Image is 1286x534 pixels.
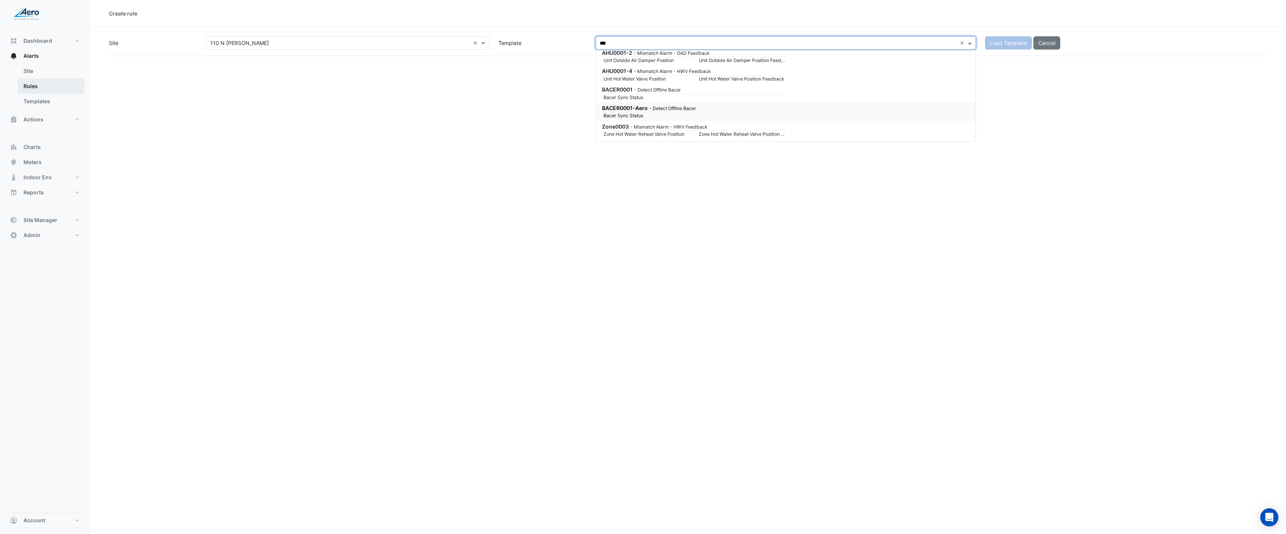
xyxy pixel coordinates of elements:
[10,174,17,181] app-icon: Indoor Env
[473,39,479,47] span: Clear
[23,174,52,181] span: Indoor Env
[23,37,52,45] span: Dashboard
[10,216,17,224] app-icon: Site Manager
[694,57,790,64] small: Unit Outside Air Damper Position Feedback
[17,79,85,94] a: Rules
[10,189,17,196] app-icon: Reports
[6,228,85,243] button: Admin
[6,64,85,112] div: Alerts
[23,216,57,224] span: Site Manager
[10,231,17,239] app-icon: Admin
[596,50,976,142] ng-dropdown-panel: Options list
[960,39,966,47] span: Clear
[1033,36,1060,50] button: Cancel
[23,143,41,151] span: Charts
[602,68,632,74] span: AHU0001-4
[634,87,681,93] small: Detect Offline Bacer
[6,112,85,127] button: Actions
[634,68,711,74] small: Mismatch Alarm - HWV Feedback
[602,86,633,93] span: BACER0001
[694,131,790,138] small: Zone Hot Water Reheat Valve Position Feedback
[599,57,694,64] small: Unit Outside Air Damper Position
[104,36,202,50] label: Site
[649,106,696,111] small: Detect Offline Bacer
[1260,508,1278,526] div: Open Intercom Messenger
[10,158,17,166] app-icon: Meters
[602,123,629,130] span: Zone0003
[17,94,85,109] a: Templates
[17,64,85,79] a: Site
[9,6,43,21] img: Company Logo
[6,140,85,155] button: Charts
[6,155,85,170] button: Meters
[23,116,43,123] span: Actions
[634,50,710,56] small: Mismatch Alarm - OAD Feedback
[599,76,694,82] small: Unit Hot Water Valve Position
[599,94,694,101] small: Bacer Sync Status
[6,513,85,528] button: Account
[599,112,694,119] small: Bacer Sync Status
[10,143,17,151] app-icon: Charts
[6,33,85,48] button: Dashboard
[6,185,85,200] button: Reports
[602,105,648,111] span: BACER0001-Aero
[694,76,790,82] small: Unit Hot Water Valve Position Feedback
[23,158,42,166] span: Meters
[630,124,707,130] small: Mismatch Alarm - HWV Feedback
[10,52,17,60] app-icon: Alerts
[6,170,85,185] button: Indoor Env
[23,231,40,239] span: Admin
[23,517,45,524] span: Account
[494,36,591,50] label: Template
[10,116,17,123] app-icon: Actions
[599,131,694,138] small: Zone Hot Water Reheat Valve Position
[6,48,85,64] button: Alerts
[10,37,17,45] app-icon: Dashboard
[602,50,632,56] span: AHU0001-2
[6,213,85,228] button: Site Manager
[109,9,137,17] div: Create rule
[23,52,39,60] span: Alerts
[23,189,44,196] span: Reports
